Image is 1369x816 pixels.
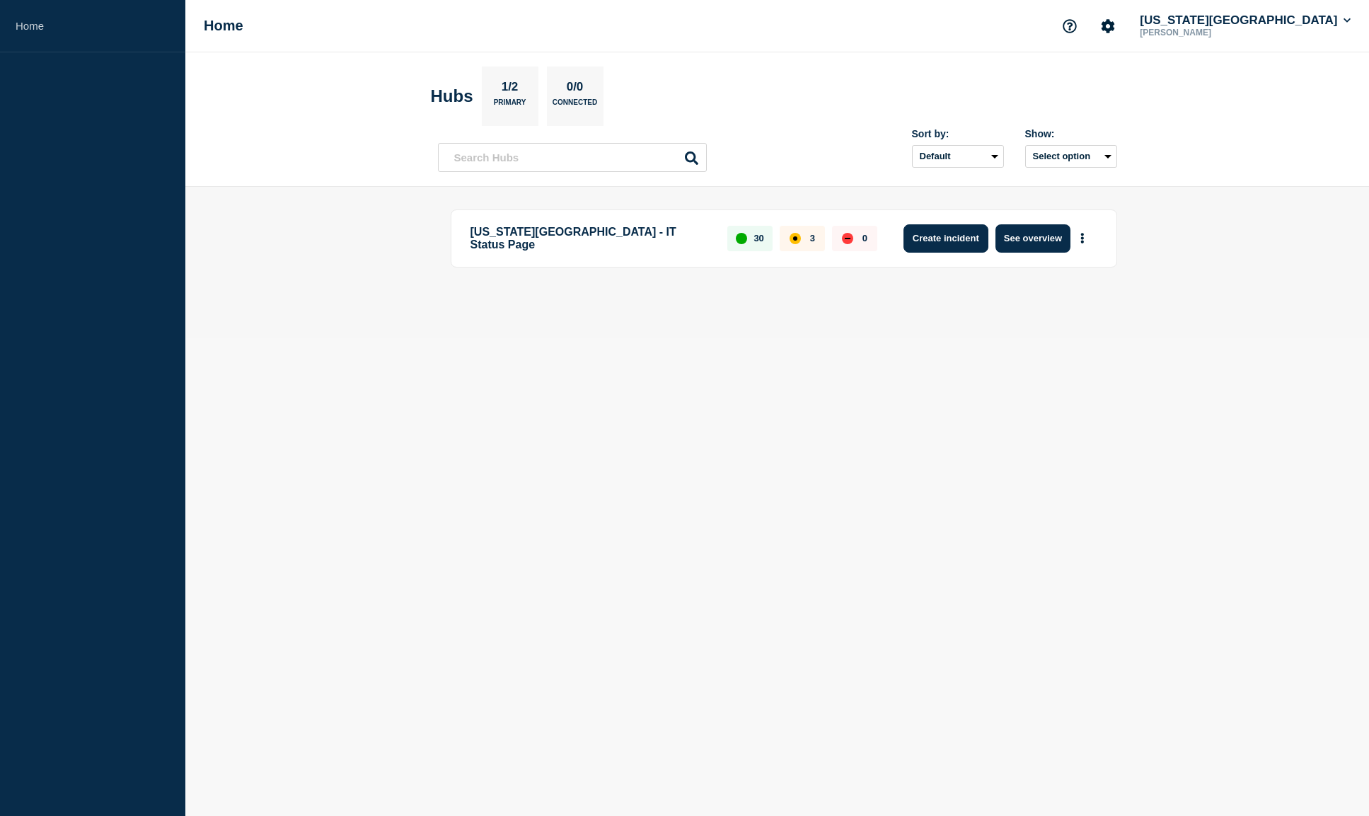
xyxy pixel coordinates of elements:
[1055,11,1085,41] button: Support
[753,233,763,243] p: 30
[494,98,526,113] p: Primary
[204,18,243,34] h1: Home
[1073,225,1092,251] button: More actions
[790,233,801,244] div: affected
[553,98,597,113] p: Connected
[903,224,988,253] button: Create incident
[431,86,473,106] h2: Hubs
[810,233,815,243] p: 3
[561,80,589,98] p: 0/0
[736,233,747,244] div: up
[1137,28,1284,38] p: [PERSON_NAME]
[912,128,1004,139] div: Sort by:
[1025,128,1117,139] div: Show:
[995,224,1070,253] button: See overview
[438,143,707,172] input: Search Hubs
[496,80,524,98] p: 1/2
[1137,13,1353,28] button: [US_STATE][GEOGRAPHIC_DATA]
[912,145,1004,168] select: Sort by
[862,233,867,243] p: 0
[1093,11,1123,41] button: Account settings
[842,233,853,244] div: down
[470,224,712,253] p: [US_STATE][GEOGRAPHIC_DATA] - IT Status Page
[1025,145,1117,168] button: Select option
